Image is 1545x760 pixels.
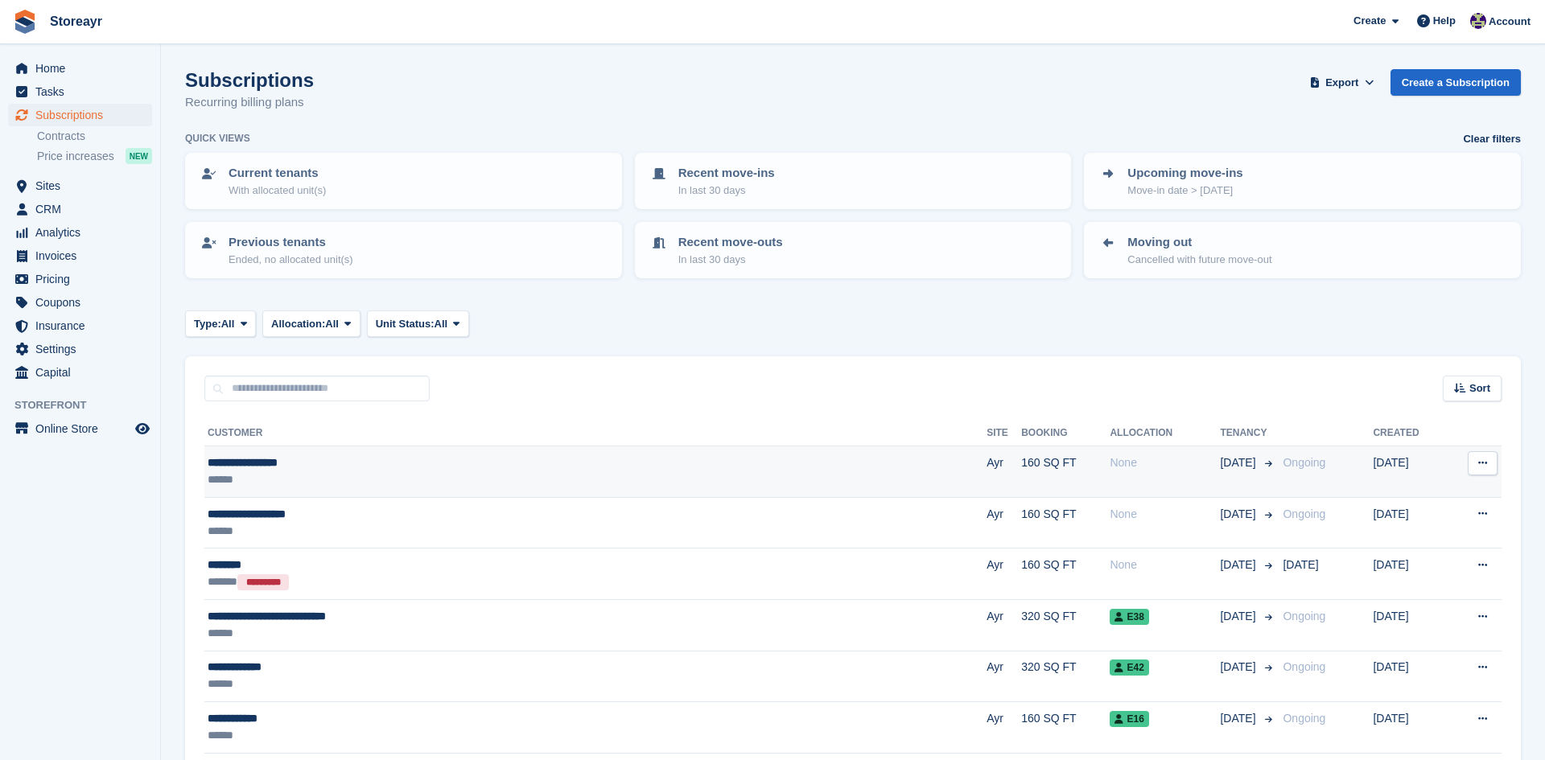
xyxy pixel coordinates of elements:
span: Settings [35,338,132,360]
td: [DATE] [1373,548,1447,600]
span: [DATE] [1220,506,1259,523]
a: menu [8,221,152,244]
a: Contracts [37,129,152,144]
button: Allocation: All [262,310,360,337]
td: Ayr [987,497,1021,548]
a: menu [8,417,152,440]
a: menu [8,244,152,267]
a: menu [8,338,152,360]
span: Storefront [14,397,160,413]
a: menu [8,361,152,384]
p: Ended, no allocated unit(s) [229,252,353,268]
p: Current tenants [229,164,326,183]
td: Ayr [987,548,1021,600]
a: Clear filters [1463,131,1521,147]
a: Create a Subscription [1390,69,1521,96]
img: Byron Mcindoe [1470,13,1486,29]
th: Customer [204,421,987,446]
span: [DATE] [1220,608,1259,625]
div: None [1110,506,1220,523]
span: Home [35,57,132,80]
span: Online Store [35,417,132,440]
td: [DATE] [1373,702,1447,754]
td: 160 SQ FT [1021,497,1110,548]
a: menu [8,80,152,103]
span: Type: [194,316,221,332]
span: Ongoing [1283,456,1325,469]
td: Ayr [987,599,1021,651]
span: [DATE] [1220,659,1259,676]
h6: Quick views [185,131,250,146]
p: Recent move-outs [678,233,783,252]
a: Moving out Cancelled with future move-out [1086,224,1519,277]
p: With allocated unit(s) [229,183,326,199]
span: Price increases [37,149,114,164]
span: Capital [35,361,132,384]
span: All [221,316,235,332]
button: Unit Status: All [367,310,469,337]
p: Moving out [1127,233,1271,252]
span: [DATE] [1220,710,1259,727]
div: NEW [126,148,152,164]
h1: Subscriptions [185,69,314,91]
span: E16 [1110,711,1148,727]
span: Pricing [35,268,132,290]
th: Created [1373,421,1447,446]
p: Move-in date > [DATE] [1127,183,1242,199]
td: 160 SQ FT [1021,548,1110,600]
td: Ayr [987,651,1021,702]
button: Export [1307,69,1378,96]
span: E42 [1110,659,1148,676]
div: None [1110,557,1220,573]
span: Insurance [35,314,132,337]
td: 320 SQ FT [1021,599,1110,651]
td: Ayr [987,702,1021,754]
th: Tenancy [1220,421,1276,446]
span: Subscriptions [35,104,132,126]
span: Invoices [35,244,132,267]
td: 160 SQ FT [1021,446,1110,498]
span: Account [1489,14,1531,30]
div: None [1110,454,1220,471]
a: menu [8,314,152,337]
p: In last 30 days [678,183,775,199]
span: Sites [35,175,132,197]
span: Coupons [35,291,132,314]
a: Previous tenants Ended, no allocated unit(s) [187,224,620,277]
span: Export [1325,75,1358,91]
th: Site [987,421,1021,446]
span: Allocation: [271,316,325,332]
span: Ongoing [1283,712,1325,725]
th: Booking [1021,421,1110,446]
span: Ongoing [1283,507,1325,520]
p: In last 30 days [678,252,783,268]
span: [DATE] [1283,558,1318,571]
span: Unit Status: [376,316,435,332]
p: Cancelled with future move-out [1127,252,1271,268]
a: menu [8,57,152,80]
span: Analytics [35,221,132,244]
p: Recent move-ins [678,164,775,183]
p: Upcoming move-ins [1127,164,1242,183]
td: 160 SQ FT [1021,702,1110,754]
span: [DATE] [1220,454,1259,471]
span: Ongoing [1283,610,1325,622]
span: Tasks [35,80,132,103]
a: Preview store [133,419,152,438]
a: menu [8,104,152,126]
a: Upcoming move-ins Move-in date > [DATE] [1086,154,1519,207]
p: Recurring billing plans [185,93,314,112]
td: [DATE] [1373,651,1447,702]
span: CRM [35,198,132,220]
span: Ongoing [1283,660,1325,673]
p: Previous tenants [229,233,353,252]
span: Help [1433,13,1456,29]
th: Allocation [1110,421,1220,446]
a: menu [8,175,152,197]
span: Create [1353,13,1386,29]
td: [DATE] [1373,599,1447,651]
span: All [435,316,448,332]
a: Price increases NEW [37,147,152,165]
a: menu [8,291,152,314]
a: Recent move-ins In last 30 days [637,154,1070,207]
